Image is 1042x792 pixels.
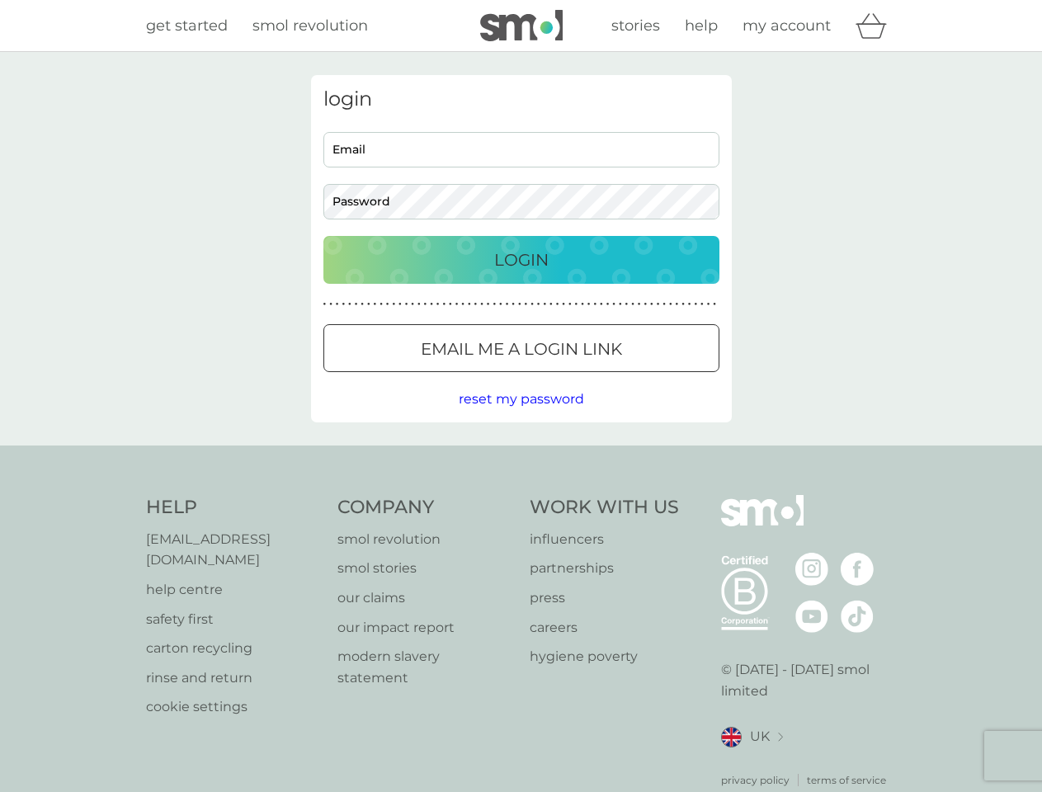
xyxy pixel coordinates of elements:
[146,579,322,601] a: help centre
[743,14,831,38] a: my account
[685,14,718,38] a: help
[694,300,697,309] p: ●
[398,300,402,309] p: ●
[355,300,358,309] p: ●
[606,300,610,309] p: ●
[669,300,672,309] p: ●
[499,300,502,309] p: ●
[323,236,719,284] button: Login
[329,300,332,309] p: ●
[611,16,660,35] span: stories
[530,646,679,667] a: hygiene poverty
[650,300,653,309] p: ●
[644,300,647,309] p: ●
[323,87,719,111] h3: login
[474,300,478,309] p: ●
[575,300,578,309] p: ●
[631,300,634,309] p: ●
[392,300,395,309] p: ●
[337,617,513,639] a: our impact report
[337,646,513,688] a: modern slavery statement
[530,529,679,550] a: influencers
[424,300,427,309] p: ●
[323,300,327,309] p: ●
[530,587,679,609] a: press
[549,300,553,309] p: ●
[676,300,679,309] p: ●
[638,300,641,309] p: ●
[146,14,228,38] a: get started
[411,300,414,309] p: ●
[323,324,719,372] button: Email me a login link
[795,600,828,633] img: visit the smol Youtube page
[459,389,584,410] button: reset my password
[146,529,322,571] a: [EMAIL_ADDRESS][DOMAIN_NAME]
[611,14,660,38] a: stories
[530,617,679,639] p: careers
[778,733,783,742] img: select a new location
[337,558,513,579] a: smol stories
[518,300,521,309] p: ●
[662,300,666,309] p: ●
[494,247,549,273] p: Login
[146,495,322,521] h4: Help
[568,300,572,309] p: ●
[525,300,528,309] p: ●
[721,772,790,788] a: privacy policy
[856,9,897,42] div: basket
[480,10,563,41] img: smol
[593,300,596,309] p: ●
[721,495,804,551] img: smol
[337,587,513,609] a: our claims
[421,336,622,362] p: Email me a login link
[405,300,408,309] p: ●
[146,16,228,35] span: get started
[367,300,370,309] p: ●
[468,300,471,309] p: ●
[430,300,433,309] p: ●
[449,300,452,309] p: ●
[455,300,459,309] p: ●
[530,558,679,579] a: partnerships
[146,609,322,630] a: safety first
[795,553,828,586] img: visit the smol Instagram page
[685,16,718,35] span: help
[807,772,886,788] a: terms of service
[336,300,339,309] p: ●
[461,300,464,309] p: ●
[537,300,540,309] p: ●
[380,300,383,309] p: ●
[480,300,483,309] p: ●
[252,16,368,35] span: smol revolution
[337,529,513,550] a: smol revolution
[252,14,368,38] a: smol revolution
[348,300,351,309] p: ●
[342,300,345,309] p: ●
[657,300,660,309] p: ●
[146,638,322,659] a: carton recycling
[512,300,515,309] p: ●
[841,553,874,586] img: visit the smol Facebook page
[146,696,322,718] p: cookie settings
[700,300,704,309] p: ●
[417,300,421,309] p: ●
[721,659,897,701] p: © [DATE] - [DATE] smol limited
[750,726,770,747] span: UK
[386,300,389,309] p: ●
[707,300,710,309] p: ●
[581,300,584,309] p: ●
[625,300,629,309] p: ●
[681,300,685,309] p: ●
